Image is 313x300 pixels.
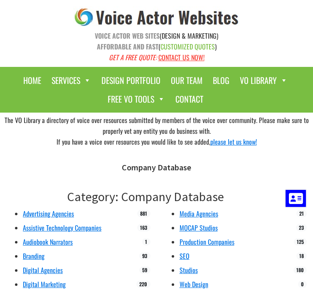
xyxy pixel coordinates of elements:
a: CONTACT US NOW! [158,52,205,62]
a: MOCAP Studios [180,223,218,233]
a: Design Portfolio [97,71,165,90]
span: CUSTOMIZED QUOTES [160,42,215,52]
span: 18 [296,252,307,260]
span: 125 [294,238,307,246]
img: voice_actor_websites_logo [73,6,240,28]
h1: Company Database [6,162,307,172]
strong: VOICE ACTOR WEB SITES [95,31,160,41]
a: Blog [209,71,234,90]
span: 93 [139,252,150,260]
a: Category: Company Database [67,189,224,204]
em: GET A FREE QUOTE: [109,52,157,62]
a: Digital Agencies [23,265,63,275]
a: Digital Marketing [23,279,66,289]
span: 881 [137,210,150,217]
span: 163 [137,224,150,231]
a: Advertising Agencies [23,209,74,219]
span: 0 [298,280,307,288]
a: Home [19,71,45,90]
a: Services [47,71,95,90]
a: Audiobook Narrators [23,237,73,247]
span: 23 [296,224,307,231]
span: 21 [296,210,307,217]
a: Our Team [167,71,207,90]
a: Branding [23,251,44,261]
span: 59 [139,266,150,274]
a: Contact [171,90,207,108]
a: Studios [180,265,198,275]
a: Assistive Technology Companies [23,223,101,233]
a: SEO [180,251,190,261]
span: 1 [142,238,150,246]
a: Production Companies [180,237,234,247]
a: Free VO Tools [104,90,169,108]
span: 220 [136,280,150,288]
span: 180 [293,266,307,274]
a: Web Design [180,279,208,289]
a: VO Library [236,71,292,90]
a: please let us know! [210,137,257,147]
a: Media Agencies [180,209,218,219]
strong: AFFORDABLE AND FAST [97,42,158,52]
